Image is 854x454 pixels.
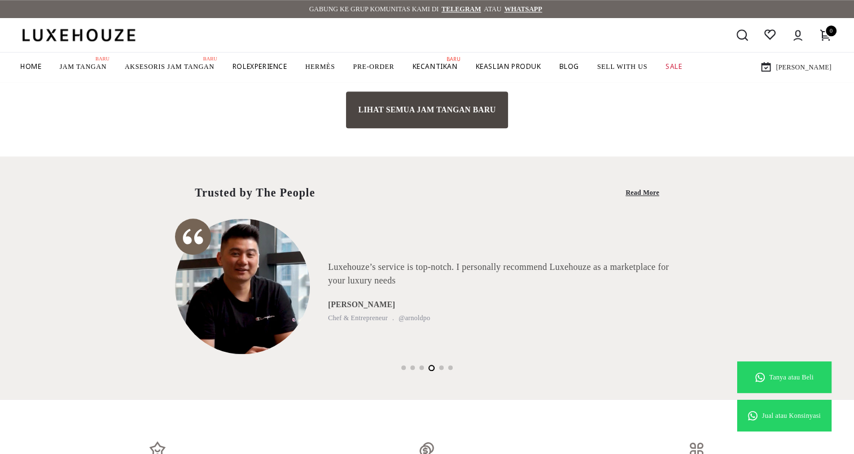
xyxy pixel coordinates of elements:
span: Go to slide 2 [410,365,415,370]
p: Jual atau Konsinyasi [762,411,821,421]
span: HOME [20,62,41,71]
span: Go to slide 3 [419,365,424,370]
div: 4 / 6 [26,219,824,354]
a: Search [737,29,748,41]
span: ROLEXPERIENCE [233,62,287,71]
span: Baru [92,54,113,64]
span: KECANTIKAN [412,62,457,71]
a: Whatsapp [504,4,545,14]
span: BLOG [559,62,579,71]
span: AKSESORIS JAM TANGAN [125,63,214,71]
span: Go to slide 1 [401,365,406,370]
a: SELL WITH US [588,53,656,82]
span: Go to slide 5 [439,365,444,370]
span: Baru [200,54,221,64]
a: BLOG [550,53,588,82]
a: HERMÈS [296,53,344,82]
a: Cart [820,29,831,41]
span: KEASLIAN PRODUK [475,62,541,71]
div: GABUNG KE GRUP KOMUNITAS KAMI DI atau [75,1,780,17]
a: SALE [656,53,691,81]
span: Go to slide 6 [448,365,453,370]
p: @arnoldpo [398,313,430,323]
p: Tanya atau Beli [769,372,814,382]
a: KECANTIKANBaru [403,53,466,82]
a: Read More [625,187,659,198]
a: PRE-ORDER [344,53,403,82]
a: LIHAT SEMUA JAM TANGAN BARU [346,91,508,128]
span: HERMÈS [305,63,335,71]
a: Jual atau Konsinyasi [737,400,831,431]
span: JAM TANGAN [59,63,107,71]
a: JAM TANGAN Baru [50,53,116,82]
a: ROLEXPERIENCE [224,53,296,82]
p: Chef & Entrepreneur [328,313,388,323]
a: [PERSON_NAME] [760,62,831,73]
span: Go to slide 4 [428,365,435,371]
h1: Trusted by The People [195,185,315,200]
a: HOME [11,53,50,82]
span: PRE-ORDER [353,63,394,71]
span: SALE [665,62,682,71]
summary: Cari [737,29,748,41]
a: KEASLIAN PRODUK [466,53,550,82]
a: Telegram [441,4,484,14]
a: Tanya atau Beli [737,361,831,393]
span: 0 [826,25,837,36]
a: AKSESORIS JAM TANGAN Baru [116,53,224,82]
span: SELL WITH US [597,63,647,71]
p: Luxehouze’s service is top-notch. I personally recommend Luxehouze as a marketplace for your luxu... [328,260,675,287]
span: Baru [443,54,463,64]
a: Wishlist [764,29,776,41]
div: [PERSON_NAME] [328,299,675,311]
p: . [392,313,394,323]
